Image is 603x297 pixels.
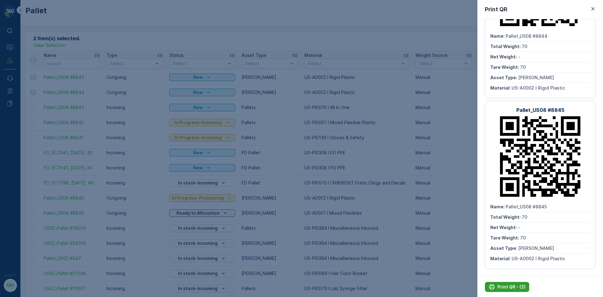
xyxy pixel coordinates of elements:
span: - [518,225,520,230]
span: [PERSON_NAME] [518,245,554,251]
span: Pallet_US08 #8845 [506,204,547,209]
span: 70 [522,44,527,49]
span: - [33,124,35,129]
span: Net Weight : [490,225,518,230]
span: Total Weight : [490,214,522,220]
span: Name : [490,33,506,39]
span: US-A0002 I Rigid Plastic [27,155,80,160]
span: 70 [522,214,527,220]
span: Asset Type : [490,75,518,80]
span: Name : [490,204,506,209]
span: US-A0002 I Rigid Plastic [512,256,565,261]
span: Material : [490,85,512,91]
span: Total Weight : [490,44,522,49]
span: Tare Weight : [490,235,520,240]
span: Material : [5,155,27,160]
span: 70 [35,134,41,140]
p: Print QR [485,5,507,14]
span: Material : [490,256,512,261]
span: Total Weight : [5,113,37,119]
button: Print QR - (2) [485,282,529,292]
span: Net Weight : [5,124,33,129]
span: Pallet_US08 #8844 [506,33,547,39]
span: 70 [520,64,526,70]
span: [PERSON_NAME] [33,145,69,150]
p: Pallet_US08 #8845 [516,106,564,114]
span: - [518,54,520,59]
span: Asset Type : [5,145,33,150]
span: 70 [37,113,42,119]
span: Pallet_US08 #8845 [21,103,62,108]
span: [PERSON_NAME] [518,75,554,80]
span: Tare Weight : [490,64,520,70]
span: 70 [520,235,526,240]
span: US-A0002 I Rigid Plastic [512,85,565,91]
span: Net Weight : [490,54,518,59]
span: Tare Weight : [5,134,35,140]
span: Name : [5,103,21,108]
span: Asset Type : [490,245,518,251]
p: Print QR - (2) [497,284,525,290]
p: Pallet_US08 #8845 [277,5,325,13]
